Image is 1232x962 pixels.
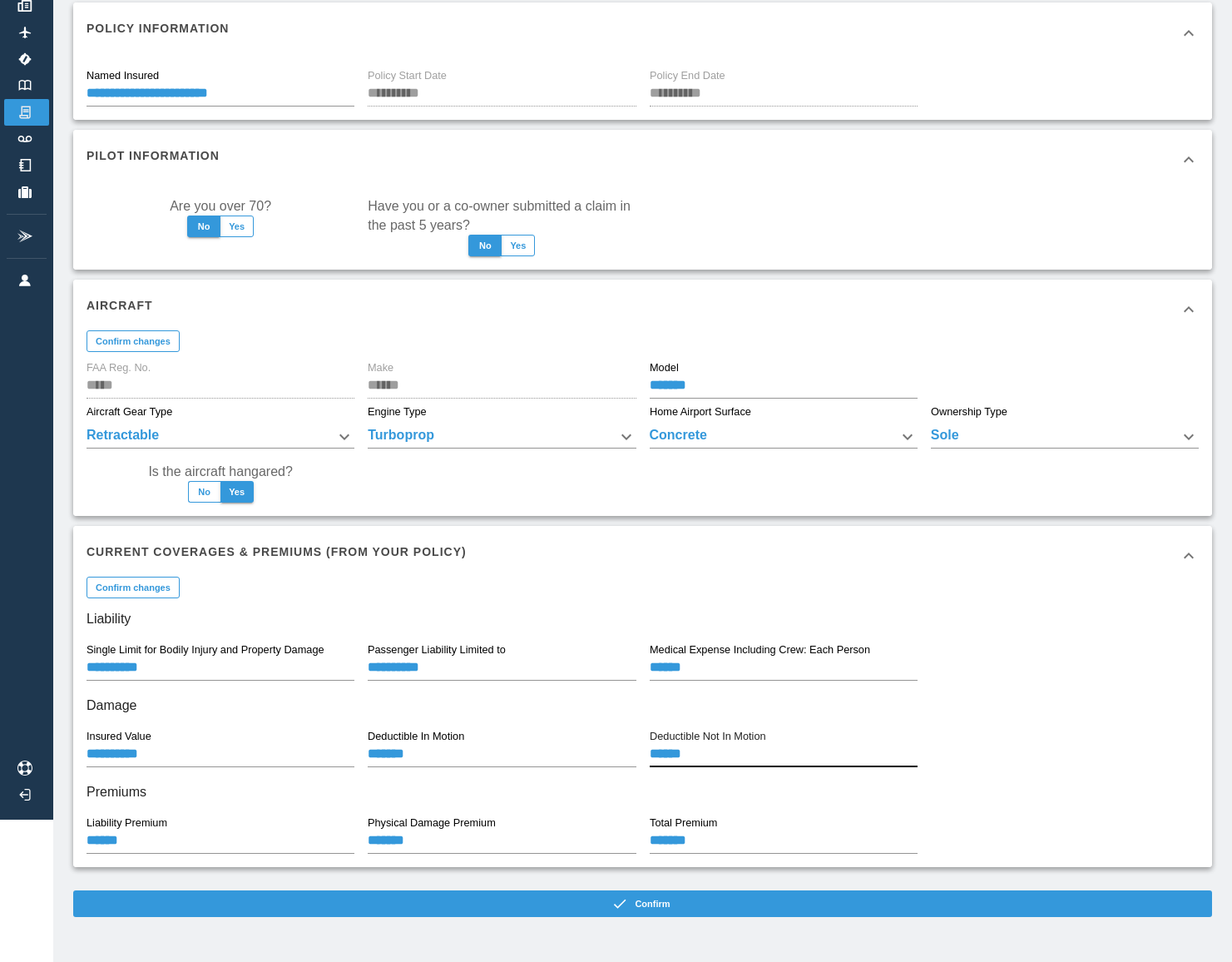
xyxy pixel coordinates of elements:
label: FAA Reg. No. [87,360,151,375]
button: Confirm changes [87,330,180,352]
button: Yes [501,235,535,256]
h6: Aircraft [87,296,153,315]
label: Policy End Date [650,68,725,83]
label: Make [368,360,393,375]
label: Ownership Type [931,404,1007,419]
div: Current Coverages & Premiums (from your policy) [73,526,1212,586]
label: Named Insured [87,68,159,83]
label: Single Limit for Bodily Injury and Property Damage [87,642,324,657]
div: Concrete [650,425,918,449]
button: No [188,481,221,503]
label: Deductible Not In Motion [650,729,766,744]
button: Confirm [73,890,1212,917]
label: Home Airport Surface [650,404,751,419]
div: Turboprop [368,425,636,449]
h6: Current Coverages & Premiums (from your policy) [87,543,467,561]
label: Medical Expense Including Crew: Each Person [650,642,870,657]
h6: Liability [87,607,1199,631]
label: Deductible In Motion [368,729,464,744]
label: Is the aircraft hangared? [148,462,292,481]
label: Total Premium [650,816,717,831]
button: No [187,216,220,237]
label: Engine Type [368,404,427,419]
label: Are you over 70? [170,196,271,216]
h6: Damage [87,694,1199,717]
div: Policy Information [73,2,1212,62]
label: Model [650,360,679,375]
button: Yes [220,481,254,503]
div: Pilot Information [73,130,1212,190]
div: Sole [931,425,1199,449]
label: Policy Start Date [368,68,447,83]
button: No [468,235,502,256]
button: Confirm changes [87,577,180,598]
h6: Policy Information [87,19,229,37]
button: Yes [220,216,254,237]
h6: Pilot Information [87,146,220,165]
label: Aircraft Gear Type [87,404,172,419]
div: Retractable [87,425,354,449]
label: Have you or a co-owner submitted a claim in the past 5 years? [368,196,636,235]
label: Passenger Liability Limited to [368,642,506,657]
label: Liability Premium [87,816,167,831]
label: Physical Damage Premium [368,816,496,831]
label: Insured Value [87,729,151,744]
h6: Premiums [87,781,1199,804]
div: Aircraft [73,280,1212,340]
